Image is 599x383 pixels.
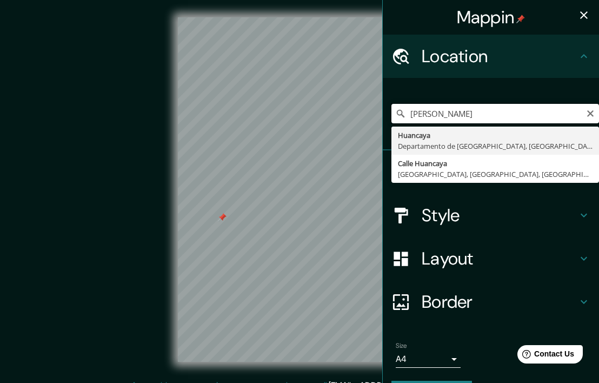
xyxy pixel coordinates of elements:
[178,17,421,362] canvas: Map
[398,141,593,151] div: Departamento de [GEOGRAPHIC_DATA], [GEOGRAPHIC_DATA]
[398,158,593,169] div: Calle Huancaya
[422,291,577,313] h4: Border
[516,15,525,23] img: pin-icon.png
[391,104,599,123] input: Pick your city or area
[383,280,599,323] div: Border
[383,194,599,237] div: Style
[396,351,461,368] div: A4
[396,341,407,351] label: Size
[422,204,577,226] h4: Style
[383,35,599,78] div: Location
[503,341,587,371] iframe: Help widget launcher
[422,45,577,67] h4: Location
[586,108,595,118] button: Clear
[398,130,593,141] div: Huancaya
[457,6,525,28] h4: Mappin
[422,161,577,183] h4: Pins
[383,237,599,280] div: Layout
[422,248,577,269] h4: Layout
[398,169,593,180] div: [GEOGRAPHIC_DATA], [GEOGRAPHIC_DATA], [GEOGRAPHIC_DATA]
[383,150,599,194] div: Pins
